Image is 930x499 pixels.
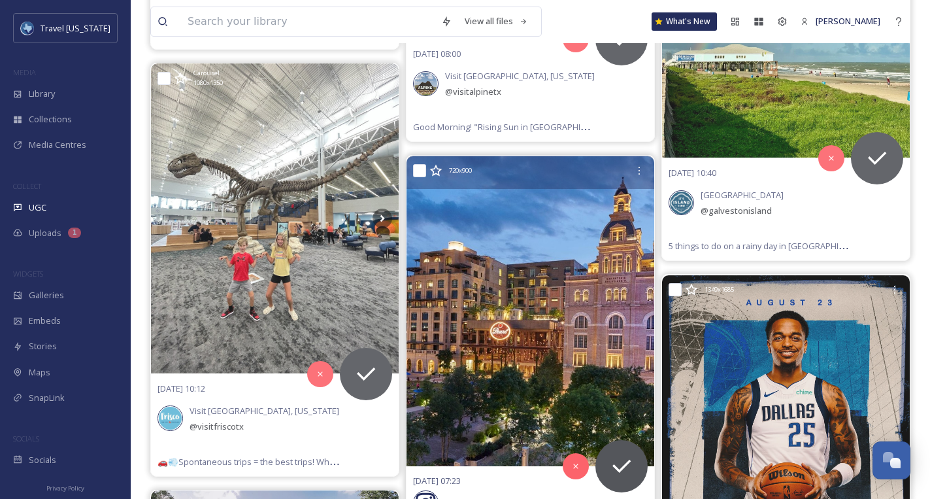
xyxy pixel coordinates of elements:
img: 472125816_2045462299238531_1781526396231031999_n.jpg [670,192,693,215]
span: Embeds [29,315,61,327]
img: 472515962_1584914808803092_3602109029822279366_n.jpg [159,407,182,430]
img: Just minutes from San Antonio’s best sights ✨ From historic landmarks to foodie favorites, the be... [407,156,654,466]
span: Carousel [193,69,220,78]
a: [PERSON_NAME] [794,9,887,34]
span: SnapLink [29,392,65,404]
span: Uploads [29,227,61,239]
span: COLLECT [13,181,41,191]
a: What's New [652,12,717,31]
span: WIDGETS [13,269,43,279]
span: Library [29,88,55,100]
span: 🚗💨Spontaneous trips = the best trips! Who’s down? 🙌 [158,455,381,468]
span: @ visitalpinetx [445,86,501,97]
span: [DATE] 10:40 [669,167,716,179]
span: SOCIALS [13,434,39,443]
span: UGC [29,201,46,214]
span: 720 x 900 [449,166,472,175]
input: Search your library [181,7,435,36]
div: 1 [68,228,81,238]
span: Visit [GEOGRAPHIC_DATA], [US_STATE] [190,405,339,417]
span: [PERSON_NAME] [816,15,880,27]
img: images%20%281%29.jpeg [21,22,34,35]
span: [DATE] 07:23 [413,475,461,487]
span: @ visitfriscotx [190,421,244,432]
span: 1349 x 1685 [705,285,734,294]
a: View all files [458,9,535,34]
span: @ galvestonisland [701,205,772,216]
span: Galleries [29,289,64,301]
span: [DATE] 10:12 [158,383,205,394]
span: Socials [29,454,56,466]
span: Collections [29,113,72,126]
span: 1080 x 1350 [193,78,223,88]
span: Maps [29,366,50,379]
button: Open Chat [872,441,910,479]
span: MEDIA [13,67,36,77]
span: Privacy Policy [46,484,84,492]
span: [GEOGRAPHIC_DATA] [701,189,784,201]
span: [DATE] 08:00 [413,48,461,60]
img: 37038149_264668580994132_8124677956103569408_n.jpg [414,73,437,95]
span: Stories [29,340,57,353]
a: Privacy Policy [46,479,84,495]
span: Visit [GEOGRAPHIC_DATA], [US_STATE] [445,70,595,82]
span: Media Centres [29,139,86,151]
span: Travel [US_STATE] [41,22,110,34]
img: 🚗💨Spontaneous trips = the best trips! Who’s down? 🙌 [151,63,399,373]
